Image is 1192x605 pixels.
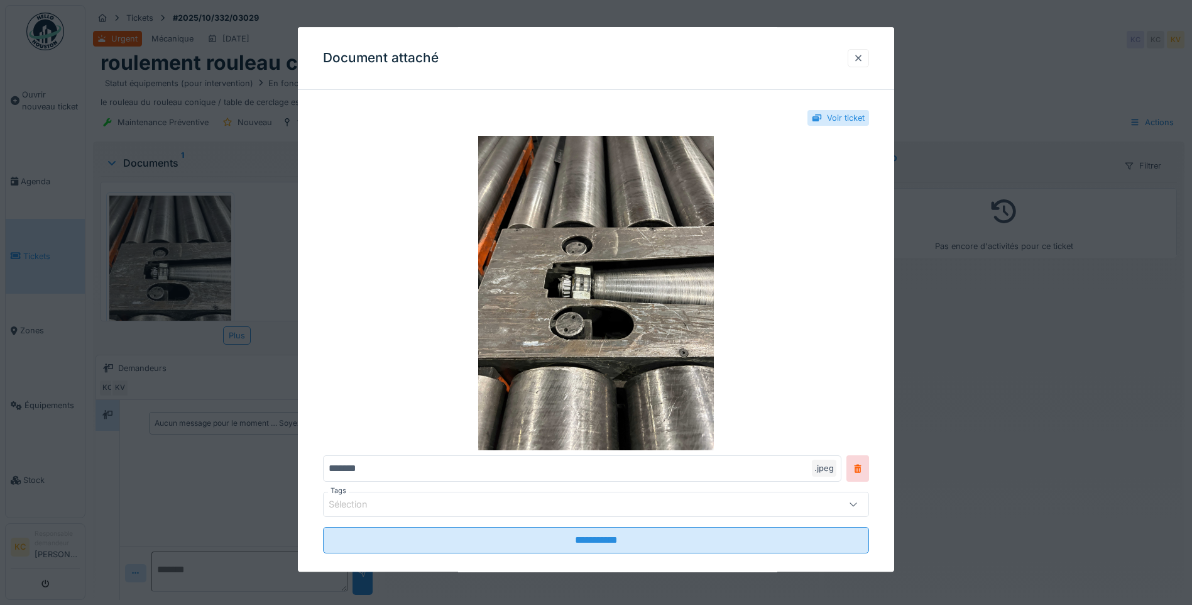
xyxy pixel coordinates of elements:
[328,486,349,496] label: Tags
[323,50,439,66] h3: Document attaché
[827,112,865,124] div: Voir ticket
[329,498,385,512] div: Sélection
[323,136,869,450] img: b4dd92e8-481a-4386-acb5-3c3379fda4cf-conique.jpeg
[812,460,836,477] div: .jpeg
